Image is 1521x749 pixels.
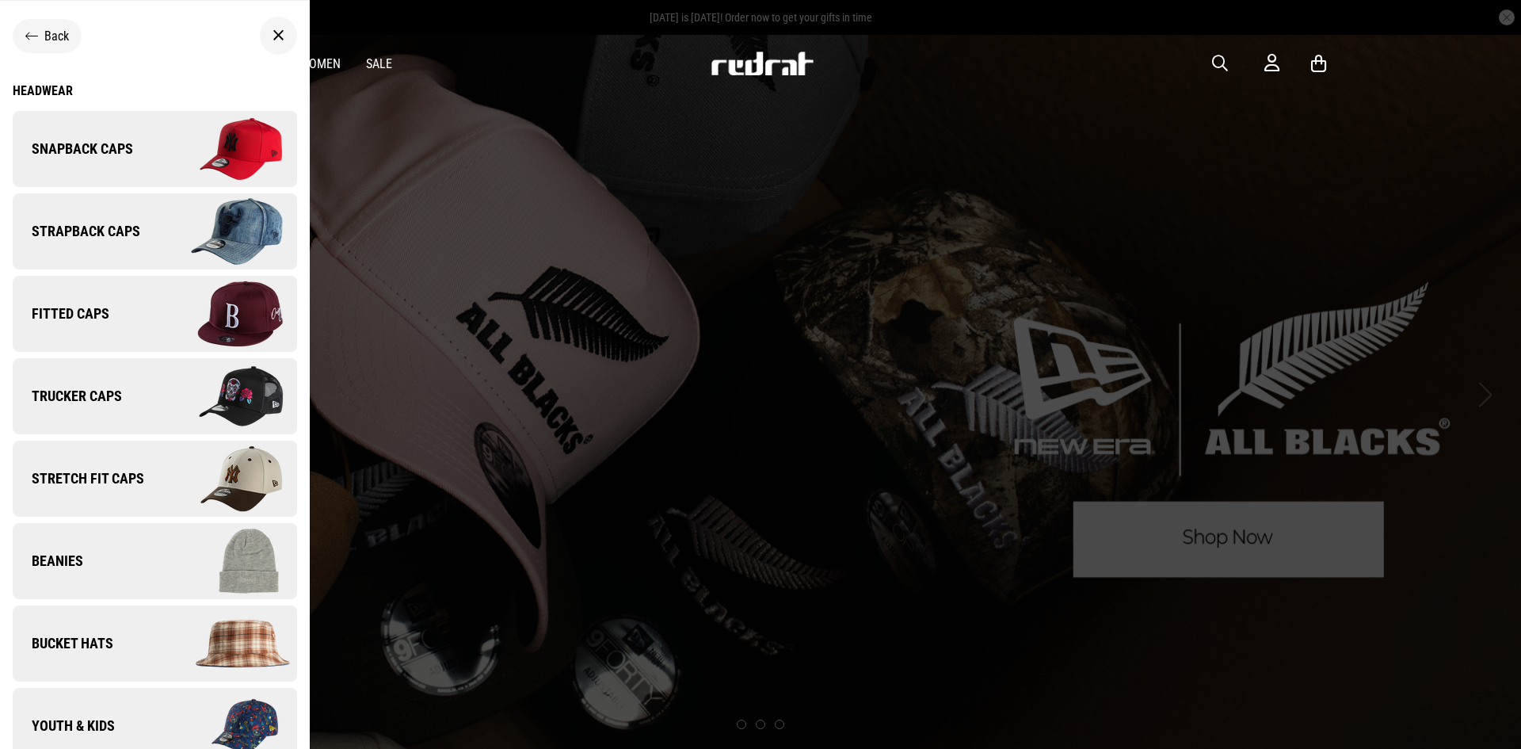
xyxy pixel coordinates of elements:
span: Snapback Caps [13,139,133,159]
span: Beanies [13,552,83,571]
span: Bucket Hats [13,634,113,653]
a: Stretch Fit Caps Company [13,441,297,517]
img: Company [154,192,296,271]
a: Headwear [13,83,297,98]
a: Trucker Caps Company [13,358,297,434]
span: Strapback Caps [13,222,140,241]
button: Open LiveChat chat widget [13,6,60,54]
span: Back [44,29,69,44]
img: Redrat logo [710,52,814,75]
img: Company [154,274,296,353]
a: Beanies Company [13,523,297,599]
span: Fitted Caps [13,304,109,323]
a: Women [299,56,341,71]
img: Company [154,522,296,601]
img: Company [154,604,296,683]
span: Youth & Kids [13,717,115,736]
a: Fitted Caps Company [13,276,297,352]
a: Strapback Caps Company [13,193,297,269]
span: Trucker Caps [13,387,122,406]
a: Bucket Hats Company [13,606,297,682]
a: Snapback Caps Company [13,111,297,187]
img: Company [154,109,296,189]
a: Sale [366,56,392,71]
span: Stretch Fit Caps [13,469,144,488]
img: Company [154,357,296,436]
img: Company [154,439,296,518]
